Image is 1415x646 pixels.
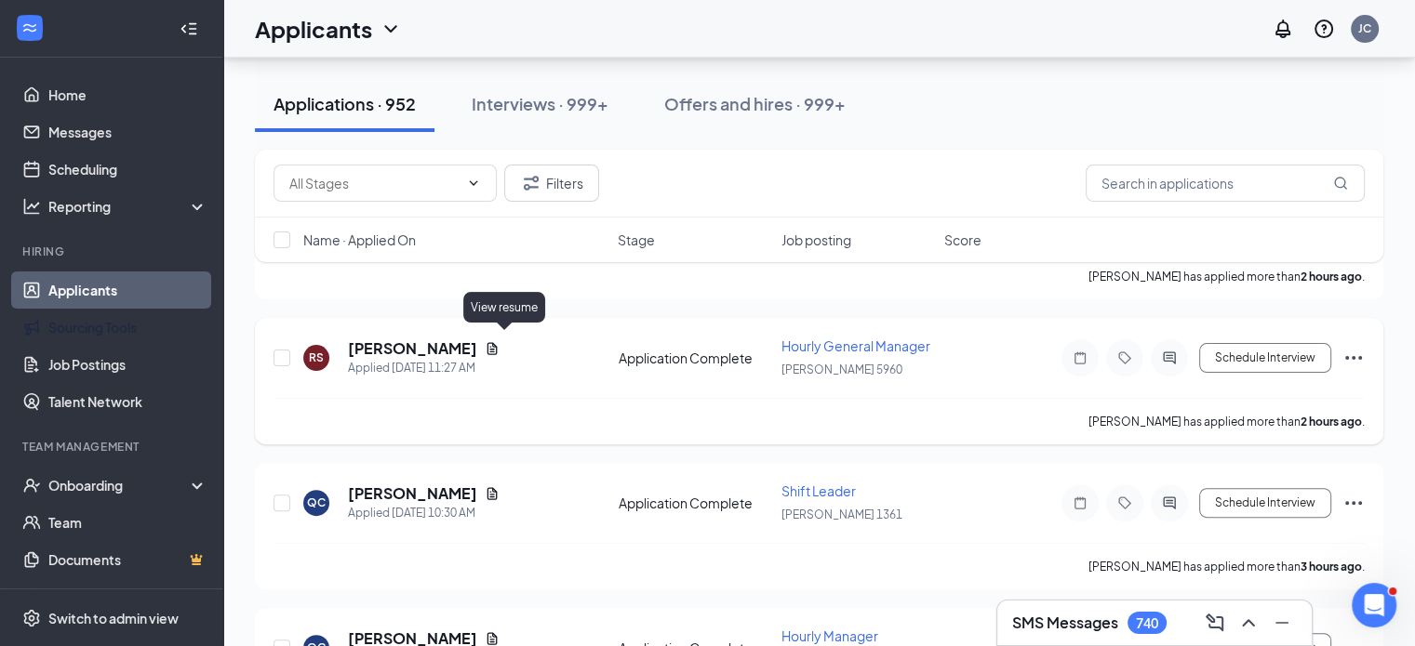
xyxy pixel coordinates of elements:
[22,476,41,494] svg: UserCheck
[463,292,545,323] div: View resume
[380,18,402,40] svg: ChevronDown
[348,504,500,522] div: Applied [DATE] 10:30 AM
[348,338,477,359] h5: [PERSON_NAME]
[1136,615,1158,631] div: 740
[48,113,207,151] a: Messages
[1088,559,1365,574] p: [PERSON_NAME] has applied more than .
[1272,18,1294,40] svg: Notifications
[1234,608,1263,638] button: ChevronUp
[307,494,326,510] div: QC
[1199,488,1331,518] button: Schedule Interview
[466,176,481,191] svg: ChevronDown
[48,541,207,578] a: DocumentsCrown
[22,609,41,627] svg: Settings
[48,578,207,615] a: SurveysCrown
[1333,176,1348,191] svg: MagnifyingGlass
[1301,415,1362,428] b: 2 hours ago
[781,627,878,644] span: Hourly Manager
[1271,612,1293,634] svg: Minimize
[1301,560,1362,573] b: 3 hours ago
[348,359,500,377] div: Applied [DATE] 11:27 AM
[618,231,655,249] span: Stage
[1114,495,1136,510] svg: Tag
[664,92,846,115] div: Offers and hires · 999+
[1069,495,1091,510] svg: Note
[781,231,851,249] span: Job posting
[1204,612,1226,634] svg: ComposeMessage
[1358,20,1371,36] div: JC
[48,383,207,420] a: Talent Network
[20,19,39,37] svg: WorkstreamLogo
[504,165,599,202] button: Filter Filters
[48,76,207,113] a: Home
[22,244,204,259] div: Hiring
[48,151,207,188] a: Scheduling
[1313,18,1335,40] svg: QuestionInfo
[520,172,542,194] svg: Filter
[619,349,770,367] div: Application Complete
[781,337,930,354] span: Hourly General Manager
[1342,347,1365,369] svg: Ellipses
[619,494,770,512] div: Application Complete
[485,341,500,356] svg: Document
[1069,350,1091,365] svg: Note
[348,483,477,504] h5: [PERSON_NAME]
[48,197,208,216] div: Reporting
[1301,270,1362,283] b: 2 hours ago
[289,173,459,193] input: All Stages
[781,363,902,376] span: [PERSON_NAME] 5960
[1237,612,1260,634] svg: ChevronUp
[485,486,500,501] svg: Document
[1158,495,1181,510] svg: ActiveChat
[1200,608,1230,638] button: ComposeMessage
[781,508,902,521] span: [PERSON_NAME] 1361
[48,504,207,541] a: Team
[485,631,500,646] svg: Document
[1352,583,1396,627] iframe: Intercom live chat
[48,346,207,383] a: Job Postings
[48,476,192,494] div: Onboarding
[303,231,416,249] span: Name · Applied On
[1012,613,1118,633] h3: SMS Messages
[1158,350,1181,365] svg: ActiveChat
[1342,492,1365,514] svg: Ellipses
[944,231,981,249] span: Score
[48,271,207,309] a: Applicants
[255,13,372,45] h1: Applicants
[309,349,324,365] div: RS
[1267,608,1297,638] button: Minimize
[48,309,207,346] a: Sourcing Tools
[1114,350,1136,365] svg: Tag
[1199,343,1331,373] button: Schedule Interview
[1086,165,1365,202] input: Search in applications
[472,92,608,115] div: Interviews · 999+
[274,92,416,115] div: Applications · 952
[22,439,204,455] div: Team Management
[180,20,198,38] svg: Collapse
[48,609,179,627] div: Switch to admin view
[781,482,856,499] span: Shift Leader
[1088,414,1365,429] p: [PERSON_NAME] has applied more than .
[22,197,41,216] svg: Analysis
